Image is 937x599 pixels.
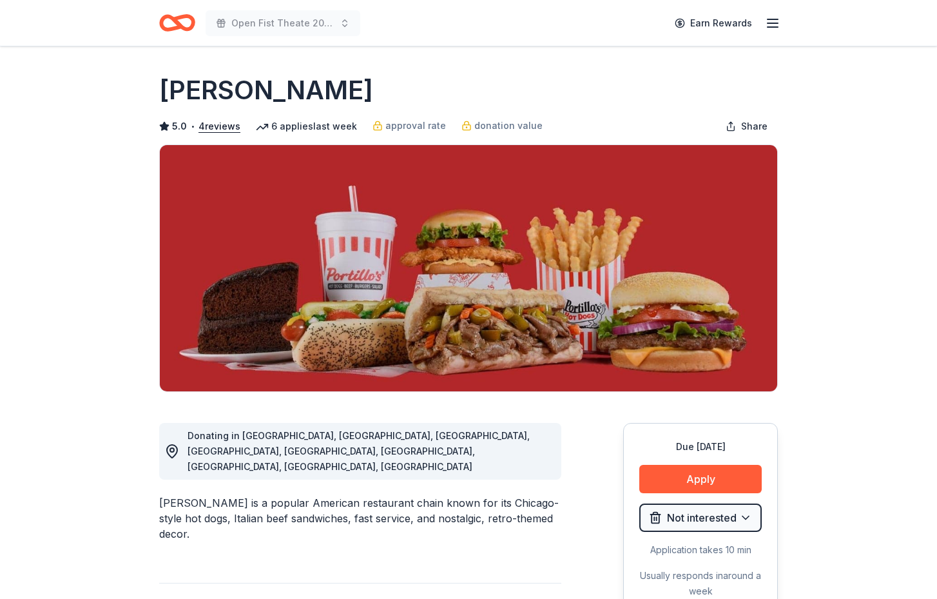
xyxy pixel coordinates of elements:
[191,121,195,132] span: •
[159,72,373,108] h1: [PERSON_NAME]
[639,439,762,455] div: Due [DATE]
[188,430,530,472] span: Donating in [GEOGRAPHIC_DATA], [GEOGRAPHIC_DATA], [GEOGRAPHIC_DATA], [GEOGRAPHIC_DATA], [GEOGRAPH...
[172,119,187,134] span: 5.0
[159,495,561,542] div: [PERSON_NAME] is a popular American restaurant chain known for its Chicago-style hot dogs, Italia...
[667,12,760,35] a: Earn Rewards
[385,118,446,133] span: approval rate
[159,8,195,38] a: Home
[639,568,762,599] div: Usually responds in around a week
[372,118,446,133] a: approval rate
[256,119,357,134] div: 6 applies last week
[231,15,334,31] span: Open Fist Theate 2025 Gala: A Night at the Museum
[715,113,778,139] button: Share
[206,10,360,36] button: Open Fist Theate 2025 Gala: A Night at the Museum
[639,504,762,532] button: Not interested
[461,118,543,133] a: donation value
[639,465,762,493] button: Apply
[639,542,762,558] div: Application takes 10 min
[160,145,777,391] img: Image for Portillo's
[474,118,543,133] span: donation value
[741,119,768,134] span: Share
[667,509,737,526] span: Not interested
[198,119,240,134] button: 4reviews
